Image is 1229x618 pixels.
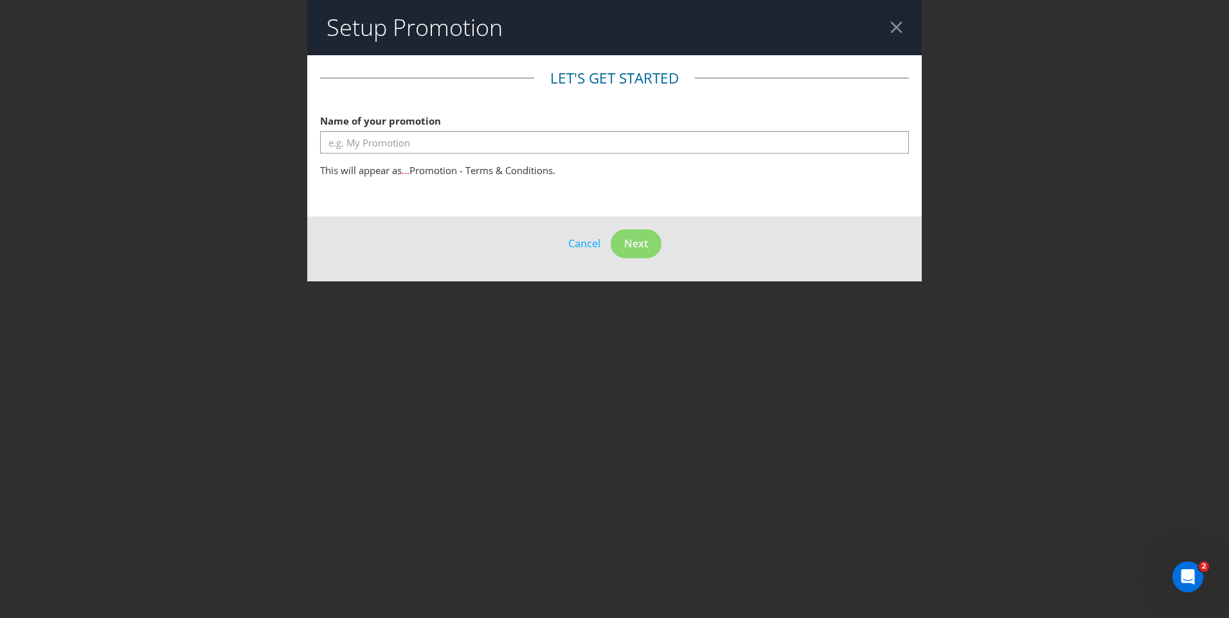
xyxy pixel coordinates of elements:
span: ... [402,164,409,177]
span: Name of your promotion [320,114,441,127]
input: e.g. My Promotion [320,131,909,154]
h2: Setup Promotion [327,15,503,40]
legend: Let's get started [534,68,695,89]
span: Cancel [568,236,600,251]
button: Next [611,229,661,258]
span: Promotion - Terms & Conditions. [409,164,555,177]
span: Next [624,236,648,251]
iframe: Intercom live chat [1172,561,1203,592]
span: This will appear as [320,164,402,177]
button: Cancel [568,235,601,252]
span: 2 [1199,561,1209,572]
